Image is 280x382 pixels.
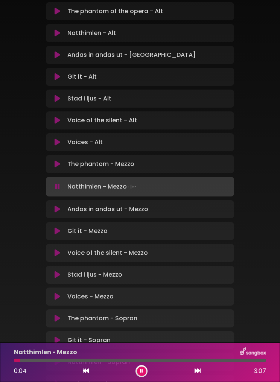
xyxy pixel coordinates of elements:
[67,292,114,301] p: Voices - Mezzo
[67,7,163,16] p: The phantom of the opera - Alt
[14,367,27,375] span: 0:04
[67,205,148,214] p: Andas in andas ut - Mezzo
[67,270,122,279] p: Stad i ljus - Mezzo
[67,138,103,147] p: Voices - Alt
[67,94,111,103] p: Stad i ljus - Alt
[67,181,137,192] p: Natthimlen - Mezzo
[14,348,77,357] p: Natthimlen - Mezzo
[254,367,266,376] span: 3:07
[67,72,97,81] p: Git it - Alt
[67,116,137,125] p: Voice of the silent - Alt
[67,336,111,345] p: Git it - Sopran
[127,181,137,192] img: waveform4.gif
[67,314,137,323] p: The phantom - Sopran
[67,50,196,59] p: Andas in andas ut - [GEOGRAPHIC_DATA]
[67,29,116,38] p: Natthimlen - Alt
[67,248,148,257] p: Voice of the silent - Mezzo
[67,160,134,169] p: The phantom - Mezzo
[240,347,266,357] img: songbox-logo-white.png
[67,227,108,236] p: Git it - Mezzo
